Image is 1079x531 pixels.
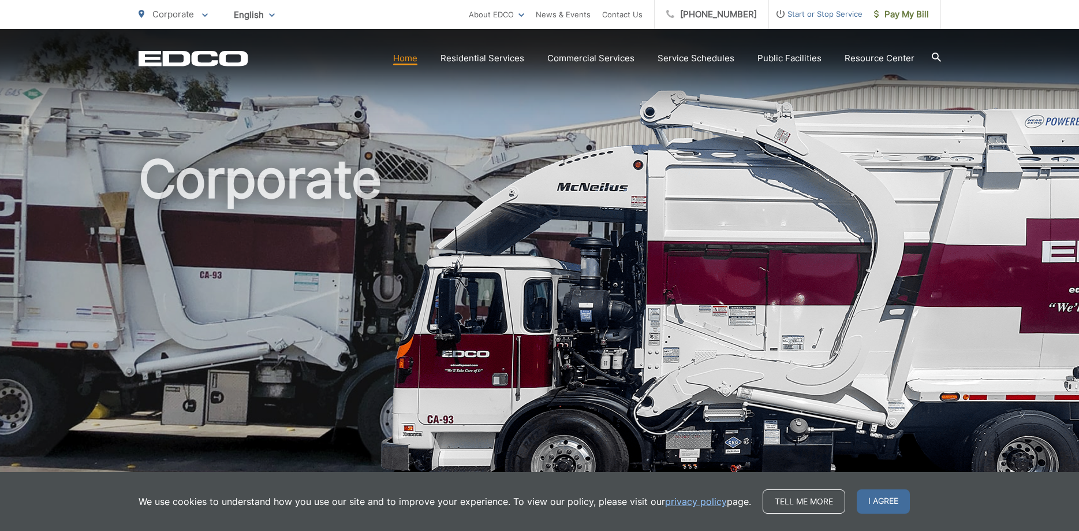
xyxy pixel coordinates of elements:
a: EDCD logo. Return to the homepage. [139,50,248,66]
a: privacy policy [665,495,727,508]
a: Resource Center [845,51,914,65]
h1: Corporate [139,150,941,516]
span: Pay My Bill [874,8,929,21]
p: We use cookies to understand how you use our site and to improve your experience. To view our pol... [139,495,751,508]
span: Corporate [152,9,194,20]
a: Public Facilities [757,51,822,65]
a: Residential Services [440,51,524,65]
span: I agree [857,489,910,514]
a: Contact Us [602,8,643,21]
a: Home [393,51,417,65]
a: About EDCO [469,8,524,21]
a: Tell me more [763,489,845,514]
a: Commercial Services [547,51,634,65]
span: English [225,5,283,25]
a: Service Schedules [658,51,734,65]
a: News & Events [536,8,591,21]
